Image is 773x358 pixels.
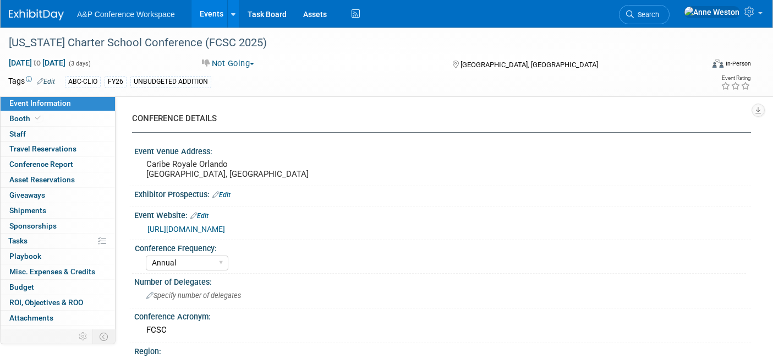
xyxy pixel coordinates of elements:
[130,76,211,88] div: UNBUDGETED ADDITION
[7,328,25,337] span: more
[134,343,751,357] div: Region:
[1,311,115,326] a: Attachments
[68,60,91,67] span: (3 days)
[9,252,41,261] span: Playbook
[1,96,115,111] a: Event Information
[9,114,43,123] span: Booth
[641,57,751,74] div: Event Format
[9,206,46,215] span: Shipments
[634,10,659,19] span: Search
[8,58,66,68] span: [DATE] [DATE]
[9,99,71,107] span: Event Information
[5,33,688,53] div: [US_STATE] Charter School Conference (FCSC 2025)
[619,5,670,24] a: Search
[135,240,746,254] div: Conference Frequency:
[77,10,175,19] span: A&P Conference Workspace
[105,76,127,88] div: FY26
[460,61,598,69] span: [GEOGRAPHIC_DATA], [GEOGRAPHIC_DATA]
[9,313,53,322] span: Attachments
[9,191,45,199] span: Giveaways
[142,322,743,339] div: FCSC
[147,225,225,234] a: [URL][DOMAIN_NAME]
[134,274,751,288] div: Number of Delegates:
[1,264,115,279] a: Misc. Expenses & Credits
[1,249,115,264] a: Playbook
[132,113,743,124] div: CONFERENCE DETAILS
[9,144,76,153] span: Travel Reservations
[721,75,750,81] div: Event Rating
[9,221,57,230] span: Sponsorships
[1,127,115,142] a: Staff
[212,191,231,199] a: Edit
[146,291,241,300] span: Specify number of delegates
[93,329,116,344] td: Toggle Event Tabs
[1,142,115,156] a: Travel Reservations
[134,207,751,221] div: Event Website:
[74,329,93,344] td: Personalize Event Tab Strip
[35,115,41,121] i: Booth reservation complete
[134,308,751,322] div: Conference Acronym:
[8,75,55,88] td: Tags
[190,212,209,220] a: Edit
[1,219,115,234] a: Sponsorships
[1,234,115,248] a: Tasks
[9,129,26,138] span: Staff
[198,58,259,69] button: Not Going
[134,143,751,157] div: Event Venue Address:
[9,175,75,184] span: Asset Reservations
[134,186,751,200] div: Exhibitor Prospectus:
[1,203,115,218] a: Shipments
[9,267,95,276] span: Misc. Expenses & Credits
[1,326,115,340] a: more
[32,58,42,67] span: to
[1,280,115,295] a: Budget
[37,78,55,85] a: Edit
[9,160,73,169] span: Conference Report
[1,157,115,172] a: Conference Report
[9,9,64,20] img: ExhibitDay
[9,283,34,291] span: Budget
[9,298,83,307] span: ROI, Objectives & ROO
[8,236,28,245] span: Tasks
[146,159,379,179] pre: Caribe Royale Orlando [GEOGRAPHIC_DATA], [GEOGRAPHIC_DATA]
[1,172,115,187] a: Asset Reservations
[684,6,740,18] img: Anne Weston
[725,59,751,68] div: In-Person
[712,59,723,68] img: Format-Inperson.png
[1,295,115,310] a: ROI, Objectives & ROO
[1,188,115,203] a: Giveaways
[1,111,115,126] a: Booth
[65,76,101,88] div: ABC-CLIO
